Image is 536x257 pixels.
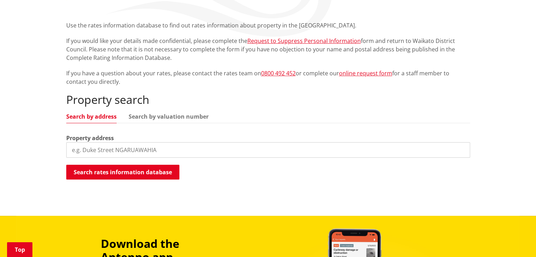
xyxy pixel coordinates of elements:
p: If you have a question about your rates, please contact the rates team on or complete our for a s... [66,69,470,86]
p: Use the rates information database to find out rates information about property in the [GEOGRAPHI... [66,21,470,30]
a: Search by valuation number [129,114,209,119]
button: Search rates information database [66,165,179,180]
a: Top [7,242,32,257]
a: Request to Suppress Personal Information [247,37,361,45]
input: e.g. Duke Street NGARUAWAHIA [66,142,470,158]
a: online request form [339,69,392,77]
a: 0800 492 452 [261,69,296,77]
label: Property address [66,134,114,142]
p: If you would like your details made confidential, please complete the form and return to Waikato ... [66,37,470,62]
iframe: Messenger Launcher [504,227,529,253]
a: Search by address [66,114,117,119]
h2: Property search [66,93,470,106]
